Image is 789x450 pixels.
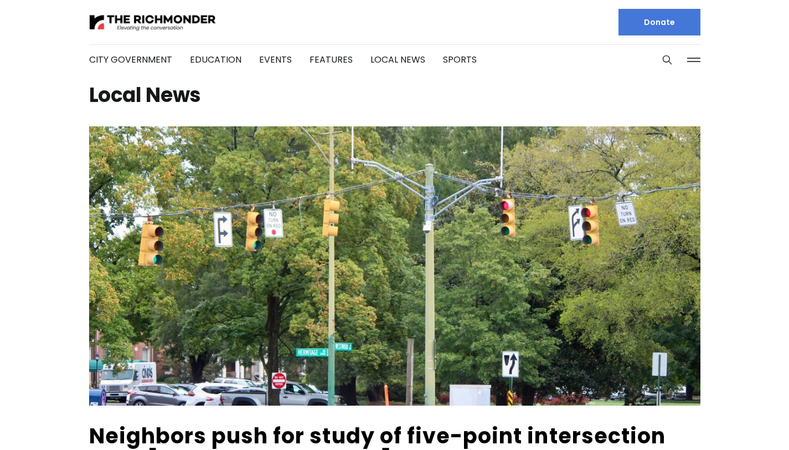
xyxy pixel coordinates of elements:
button: Search this site [659,52,675,68]
a: Local News [370,53,425,66]
img: The Richmonder [89,13,216,32]
a: Features [310,53,353,66]
a: City Government [89,53,172,66]
img: Neighbors push for study of five-point intersection near Diamond as potential ‘community hub’ [89,126,700,406]
a: Education [190,53,241,66]
a: Sports [443,53,477,66]
a: Events [259,53,292,66]
a: Donate [618,9,700,35]
h1: Local News [89,86,700,104]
